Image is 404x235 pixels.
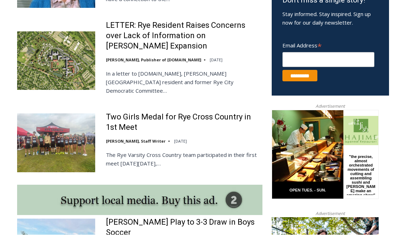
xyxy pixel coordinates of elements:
span: Advertisement [308,103,352,110]
a: Intern @ [DOMAIN_NAME] [172,69,346,89]
label: Email Address [282,39,374,51]
a: [PERSON_NAME], Staff Writer [106,139,165,144]
p: In a letter to [DOMAIN_NAME], [PERSON_NAME][GEOGRAPHIC_DATA] resident and former Rye City Democra... [106,70,262,95]
time: [DATE] [210,57,223,63]
p: The Rye Varsity Cross Country team participated in their first meet [DATE][DATE],… [106,151,262,168]
div: "[PERSON_NAME] and I covered the [DATE] Parade, which was a really eye opening experience as I ha... [180,0,337,69]
a: [PERSON_NAME], Publisher of [DOMAIN_NAME] [106,57,201,63]
a: Two Girls Medal for Rye Cross Country in 1st Meet [106,112,262,133]
time: [DATE] [174,139,187,144]
a: Open Tues. - Sun. [PHONE_NUMBER] [0,72,72,89]
div: "the precise, almost orchestrated movements of cutting and assembling sushi and [PERSON_NAME] mak... [73,45,105,85]
span: Open Tues. - Sun. [PHONE_NUMBER] [2,73,70,101]
img: LETTER: Rye Resident Raises Concerns over Lack of Information on Osborn Expansion [17,32,95,90]
img: support local media, buy this ad [17,185,262,215]
span: Advertisement [308,210,352,217]
a: LETTER: Rye Resident Raises Concerns over Lack of Information on [PERSON_NAME] Expansion [106,21,262,51]
span: Intern @ [DOMAIN_NAME] [186,71,331,87]
img: Two Girls Medal for Rye Cross Country in 1st Meet [17,114,95,172]
p: Stay informed. Stay inspired. Sign up now for our daily newsletter. [282,10,378,27]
